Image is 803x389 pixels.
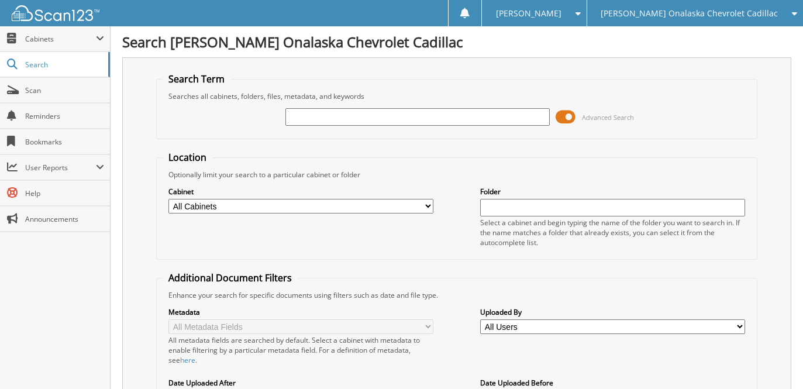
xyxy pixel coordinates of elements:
span: Bookmarks [25,137,104,147]
label: Uploaded By [480,307,745,317]
span: Advanced Search [582,113,634,122]
span: Announcements [25,214,104,224]
label: Date Uploaded Before [480,378,745,388]
span: Reminders [25,111,104,121]
div: All metadata fields are searched by default. Select a cabinet with metadata to enable filtering b... [168,335,433,365]
legend: Additional Document Filters [163,271,298,284]
legend: Search Term [163,73,230,85]
span: Help [25,188,104,198]
span: User Reports [25,163,96,173]
label: Cabinet [168,187,433,197]
div: Enhance your search for specific documents using filters such as date and file type. [163,290,751,300]
span: [PERSON_NAME] Onalaska Chevrolet Cadillac [601,10,778,17]
span: [PERSON_NAME] [496,10,561,17]
div: Searches all cabinets, folders, files, metadata, and keywords [163,91,751,101]
span: Cabinets [25,34,96,44]
div: Optionally limit your search to a particular cabinet or folder [163,170,751,180]
a: here [180,355,195,365]
label: Date Uploaded After [168,378,433,388]
span: Scan [25,85,104,95]
legend: Location [163,151,212,164]
h1: Search [PERSON_NAME] Onalaska Chevrolet Cadillac [122,32,791,51]
div: Select a cabinet and begin typing the name of the folder you want to search in. If the name match... [480,218,745,247]
img: scan123-logo-white.svg [12,5,99,21]
label: Folder [480,187,745,197]
label: Metadata [168,307,433,317]
span: Search [25,60,102,70]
